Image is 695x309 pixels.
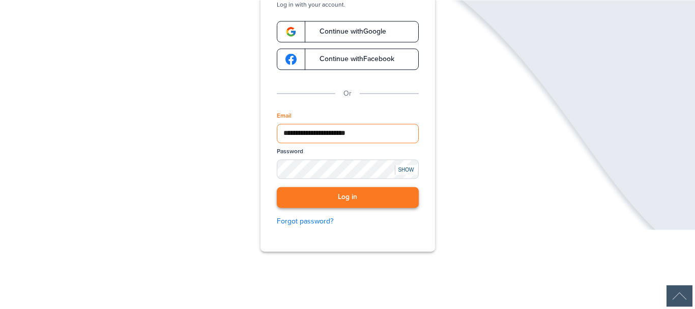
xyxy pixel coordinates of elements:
a: google-logoContinue withGoogle [277,21,419,42]
a: Forgot password? [277,216,419,227]
input: Password [277,159,419,179]
label: Password [277,147,303,156]
button: Log in [277,187,419,208]
span: Continue with Google [309,28,386,35]
img: google-logo [285,26,297,37]
span: Continue with Facebook [309,55,394,63]
img: google-logo [285,53,297,65]
div: SHOW [395,165,417,175]
a: google-logoContinue withFacebook [277,48,419,70]
label: Email [277,111,292,120]
img: Back to Top [667,285,692,306]
input: Email [277,124,419,143]
p: Log in with your account. [277,1,419,9]
div: Scroll Back to Top [667,285,692,306]
p: Or [343,88,352,99]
